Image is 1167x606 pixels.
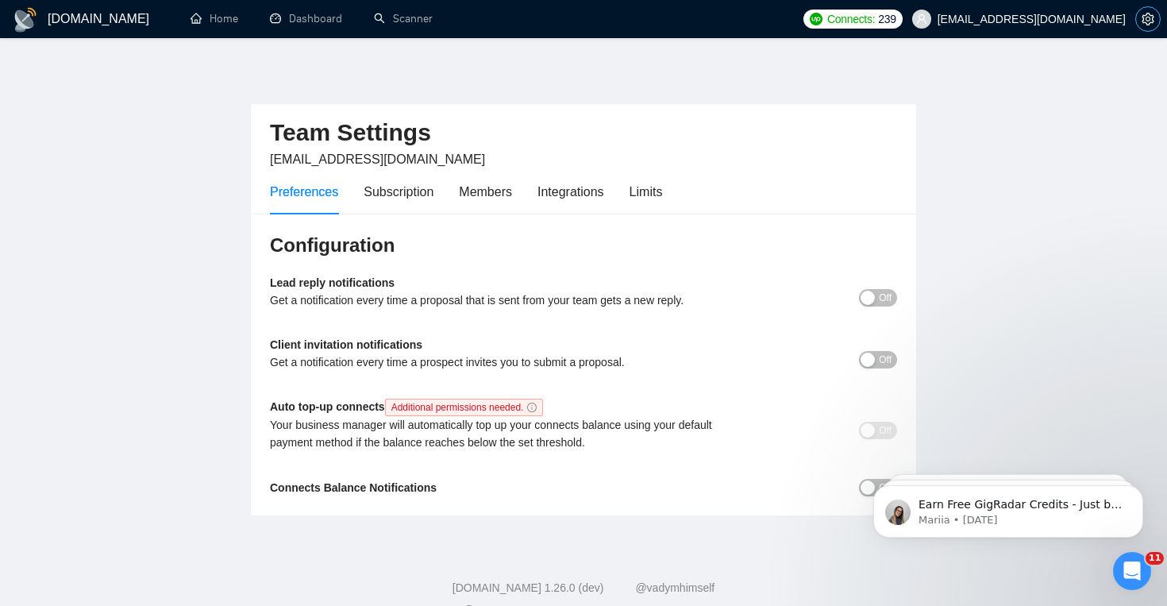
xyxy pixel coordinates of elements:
div: Get a notification every time a prospect invites you to submit a proposal. [270,353,741,371]
span: Connects: [827,10,875,28]
span: 239 [878,10,895,28]
iframe: Intercom live chat [1113,552,1151,590]
span: user [916,14,927,25]
b: Auto top-up connects [270,400,549,413]
div: Your business manager will automatically top up your connects balance using your default payment ... [270,416,741,451]
a: [DOMAIN_NAME] 1.26.0 (dev) [453,581,604,594]
a: searchScanner [374,12,433,25]
span: Off [879,351,892,369]
div: Preferences [270,182,338,202]
span: Off [879,422,892,439]
h2: Team Settings [270,117,897,149]
img: logo [13,7,38,33]
b: Connects Balance Notifications [270,481,437,494]
b: Lead reply notifications [270,276,395,289]
a: @vadymhimself [635,581,714,594]
div: Get a notification every time a proposal that is sent from your team gets a new reply. [270,291,741,309]
span: [EMAIL_ADDRESS][DOMAIN_NAME] [270,152,485,166]
div: Members [459,182,512,202]
img: upwork-logo.png [810,13,822,25]
div: Limits [630,182,663,202]
a: homeHome [191,12,238,25]
span: setting [1136,13,1160,25]
button: setting [1135,6,1161,32]
h3: Configuration [270,233,897,258]
span: info-circle [527,403,537,412]
div: Integrations [537,182,604,202]
span: 11 [1146,552,1164,565]
span: Additional permissions needed. [385,399,544,416]
div: Subscription [364,182,433,202]
span: Off [879,289,892,307]
a: setting [1135,13,1161,25]
b: Client invitation notifications [270,338,422,351]
iframe: Intercom notifications message [849,452,1167,563]
a: dashboardDashboard [270,12,342,25]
